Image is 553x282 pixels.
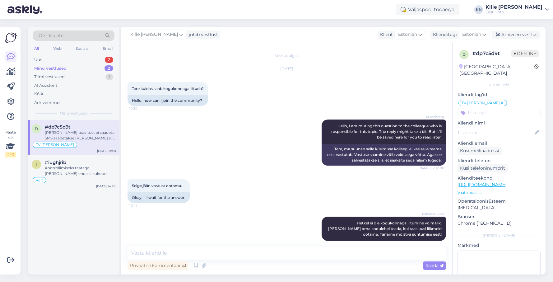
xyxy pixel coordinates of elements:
[458,214,541,220] p: Brauser
[128,261,188,270] div: Privaatne kommentaar
[5,32,17,44] img: Askly Logo
[486,5,542,10] div: Kille [PERSON_NAME]
[96,184,116,189] div: [DATE] 14:50
[34,100,60,106] div: Arhiveeritud
[421,115,444,119] span: AI Assistent
[331,124,443,139] span: Hello, I am routing this question to the colleague who is responsible for this topic. The reply m...
[34,57,42,63] div: Uus
[5,152,16,157] div: 2 / 3
[34,74,65,80] div: Tiimi vestlused
[101,45,114,53] div: Email
[39,32,63,39] span: Otsi kliente
[474,5,483,14] div: KN
[511,50,539,57] span: Offline
[458,120,541,126] p: Kliendi nimi
[486,10,542,15] div: Eesti Loto
[462,101,500,105] span: TV [PERSON_NAME]
[132,86,204,91] span: Tere kuidas saab kogukonnaga liituda?
[35,126,38,131] span: d
[36,178,43,182] span: Võit
[129,106,153,111] span: 10:30
[45,160,66,165] span: #iughjrib
[458,233,541,238] div: [PERSON_NAME]
[458,157,541,164] p: Kliendi telefon
[430,31,457,38] div: Klienditugi
[130,31,178,38] span: Kille [PERSON_NAME]
[36,162,37,167] span: i
[33,45,40,53] div: All
[34,91,43,97] div: Kõik
[328,221,443,237] span: Hetkel ei ole kogukonnaga liitumine võimalik. [PERSON_NAME] oma kodulehel teada, kui taas uusi li...
[105,65,113,72] div: 2
[398,31,417,38] span: Estonian
[128,66,446,72] div: [DATE]
[458,82,541,88] div: Kliendi info
[420,166,444,171] span: Nähtud ✓ 10:30
[52,45,63,53] div: Web
[459,63,534,77] div: [GEOGRAPHIC_DATA], [GEOGRAPHIC_DATA]
[45,130,116,141] div: [PERSON_NAME] teavitust ei saadeta. SMS saadetakse [PERSON_NAME] siis, kui ostate pileti läbi M-l...
[128,192,190,203] div: Okay, I'll wait for the answer.
[492,31,540,39] div: Arhiveeri vestlus
[129,203,153,208] span: 10:41
[34,65,67,72] div: Minu vestlused
[132,183,182,188] span: Selge,jään vastust ootama.
[186,31,218,38] div: juhib vestlust
[458,198,541,204] p: Operatsioonisüsteem
[36,143,74,147] span: TV [PERSON_NAME]
[458,129,533,136] input: Lisa nimi
[458,204,541,211] p: [MEDICAL_DATA]
[34,82,57,89] div: AI Assistent
[462,31,481,38] span: Estonian
[128,53,446,59] div: Vestlus algas
[458,108,541,117] input: Lisa tag
[105,74,113,80] div: 1
[97,148,116,153] div: [DATE] 11:48
[425,263,444,268] span: Saada
[45,124,70,130] span: #dp7c5d9t
[5,129,16,157] div: Vaata siia
[322,144,446,166] div: Tere, ma suunan selle küsimuse kolleegile, kes selle teema eest vastutab. Vastuse saamine võib ve...
[458,175,541,181] p: Klienditeekond
[486,5,549,15] a: Kille [PERSON_NAME]Eesti Loto
[472,50,511,57] div: # dp7c5d9t
[458,140,541,147] p: Kliendi email
[458,92,541,98] p: Kliendi tag'id
[458,190,541,195] p: Vaata edasi ...
[128,95,208,106] div: Hello, how can I join the community?
[105,57,113,63] div: 2
[74,45,90,53] div: Socials
[45,165,116,176] div: Kontrollimiseks teatage [PERSON_NAME] enda isikukood.
[378,31,393,38] div: Klient
[458,182,506,187] a: [URL][DOMAIN_NAME]
[462,52,466,57] span: d
[458,147,502,155] div: Küsi meiliaadressi
[396,4,459,15] div: Väljaspool tööaega
[458,242,541,249] p: Märkmed
[458,164,508,172] div: Küsi telefoninumbrit
[60,110,88,116] span: Minu vestlused
[421,212,444,216] span: Pillemari Paal
[458,220,541,227] p: Chrome [TECHNICAL_ID]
